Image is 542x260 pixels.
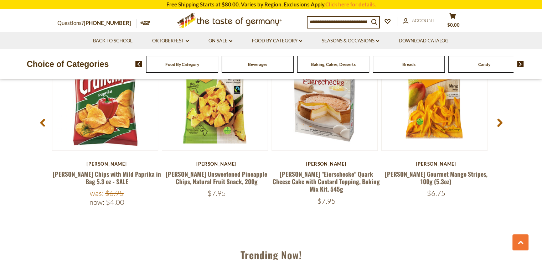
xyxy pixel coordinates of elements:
a: Seasons & Occasions [322,37,379,45]
span: $7.95 [207,189,226,198]
span: $6.95 [105,189,124,198]
img: Lorenz Crunch Chips with Mild Paprika in Bag 5.3 oz - SALE [52,45,158,150]
a: Food By Category [252,37,302,45]
p: Questions? [57,19,136,28]
a: Account [403,17,435,25]
a: Baking, Cakes, Desserts [311,62,356,67]
img: Seeberger Gourmet Mango Stripes, 100g (5.3oz) [382,45,487,150]
a: [PERSON_NAME] "Eierschecke" Quark Cheese Cake with Custard Topping, Baking Mix Kit, 545g [273,170,380,194]
a: On Sale [208,37,232,45]
img: next arrow [517,61,524,67]
a: Food By Category [165,62,199,67]
span: $7.95 [317,197,336,206]
a: Beverages [248,62,267,67]
img: previous arrow [135,61,142,67]
span: $4.00 [106,198,124,207]
button: $0.00 [442,13,464,31]
a: [PHONE_NUMBER] [84,20,131,26]
div: [PERSON_NAME] [162,161,272,167]
span: Account [412,17,435,23]
a: [PERSON_NAME] Unsweetened Pineapple Chips, Natural Fruit Snack, 200g [166,170,267,186]
a: [PERSON_NAME] Chips with Mild Paprika in Bag 5.3 oz - SALE [53,170,161,186]
div: [PERSON_NAME] [381,161,491,167]
a: [PERSON_NAME] Gourmet Mango Stripes, 100g (5.3oz) [385,170,487,186]
img: Kathi "Eierschecke" Quark Cheese Cake with Custard Topping, Baking Mix Kit, 545g [272,45,377,150]
a: Oktoberfest [152,37,189,45]
div: [PERSON_NAME] [52,161,162,167]
a: Back to School [93,37,133,45]
span: $0.00 [447,22,460,28]
a: Click here for details. [325,1,376,7]
label: Was: [90,189,104,198]
a: Candy [478,62,490,67]
label: Now: [89,198,104,207]
img: Seeberger Unsweetened Pineapple Chips, Natural Fruit Snack, 200g [162,45,268,150]
div: [PERSON_NAME] [272,161,381,167]
a: Breads [402,62,415,67]
a: Download Catalog [399,37,449,45]
span: $6.75 [427,189,445,198]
